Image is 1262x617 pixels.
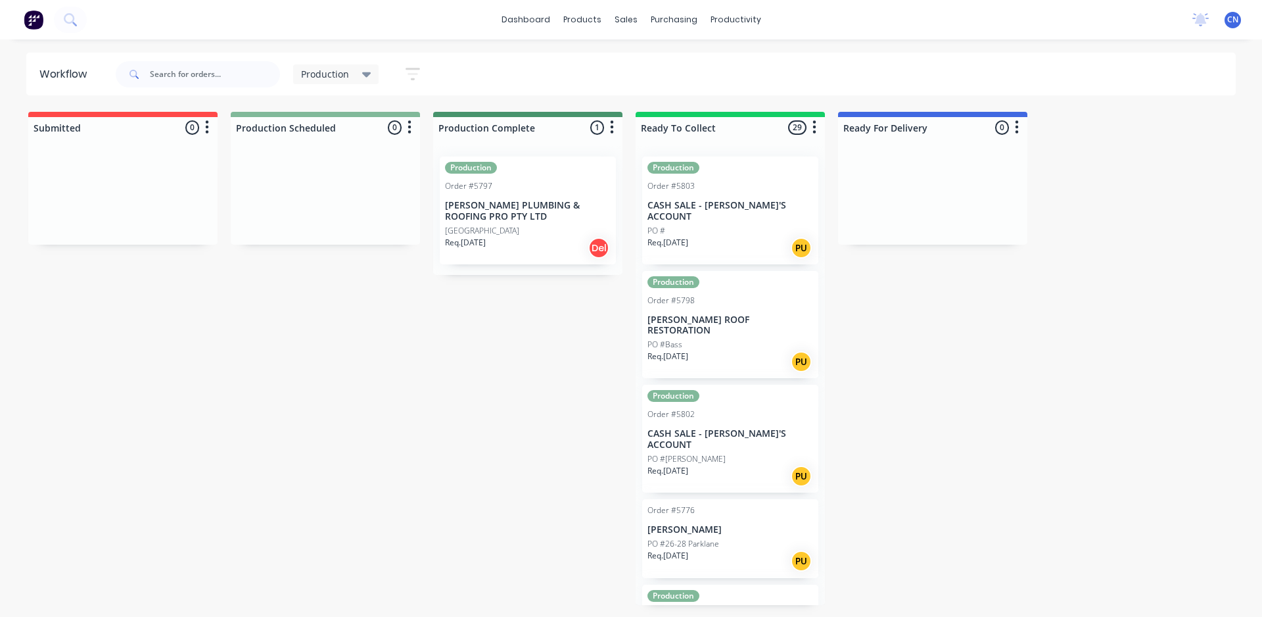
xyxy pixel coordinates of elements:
p: [GEOGRAPHIC_DATA] [445,225,519,237]
p: PO #26-28 Parklane [647,538,719,550]
div: Del [588,237,609,259]
div: Order #5776 [647,505,695,516]
p: CASH SALE - [PERSON_NAME]'S ACCOUNT [647,200,813,222]
div: Production [647,590,699,602]
div: productivity [704,10,768,30]
div: PU [791,551,812,572]
input: Search for orders... [150,61,280,87]
div: PU [791,351,812,372]
p: Req. [DATE] [445,237,486,249]
div: products [557,10,608,30]
div: Order #5797 [445,180,492,192]
div: Production [647,390,699,402]
p: [PERSON_NAME] ROOF RESTORATION [647,314,813,337]
div: PU [791,237,812,259]
div: Production [647,276,699,288]
div: ProductionOrder #5797[PERSON_NAME] PLUMBING & ROOFING PRO PTY LTD[GEOGRAPHIC_DATA]Req.[DATE]Del [440,157,616,264]
p: [PERSON_NAME] PLUMBING & ROOFING PRO PTY LTD [445,200,611,222]
img: Factory [24,10,43,30]
div: Order #5798 [647,295,695,307]
p: PO # [647,225,665,237]
p: PO #Bass [647,339,682,351]
div: Order #5776[PERSON_NAME]PO #26-28 ParklaneReq.[DATE]PU [642,499,818,578]
p: Req. [DATE] [647,465,688,477]
p: PO #[PERSON_NAME] [647,453,726,465]
div: Production [647,162,699,174]
div: sales [608,10,644,30]
span: CN [1227,14,1238,26]
p: Req. [DATE] [647,351,688,362]
div: PU [791,466,812,487]
p: CASH SALE - [PERSON_NAME]'S ACCOUNT [647,428,813,451]
p: Req. [DATE] [647,237,688,249]
div: Production [445,162,497,174]
p: Req. [DATE] [647,550,688,562]
a: dashboard [495,10,557,30]
div: ProductionOrder #5802CASH SALE - [PERSON_NAME]'S ACCOUNTPO #[PERSON_NAME]Req.[DATE]PU [642,385,818,493]
span: Production [301,67,349,81]
div: Order #5803 [647,180,695,192]
div: Workflow [39,66,93,82]
div: ProductionOrder #5798[PERSON_NAME] ROOF RESTORATIONPO #BassReq.[DATE]PU [642,271,818,379]
div: Order #5802 [647,408,695,420]
p: [PERSON_NAME] [647,524,813,535]
div: purchasing [644,10,704,30]
div: ProductionOrder #5803CASH SALE - [PERSON_NAME]'S ACCOUNTPO #Req.[DATE]PU [642,157,818,264]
